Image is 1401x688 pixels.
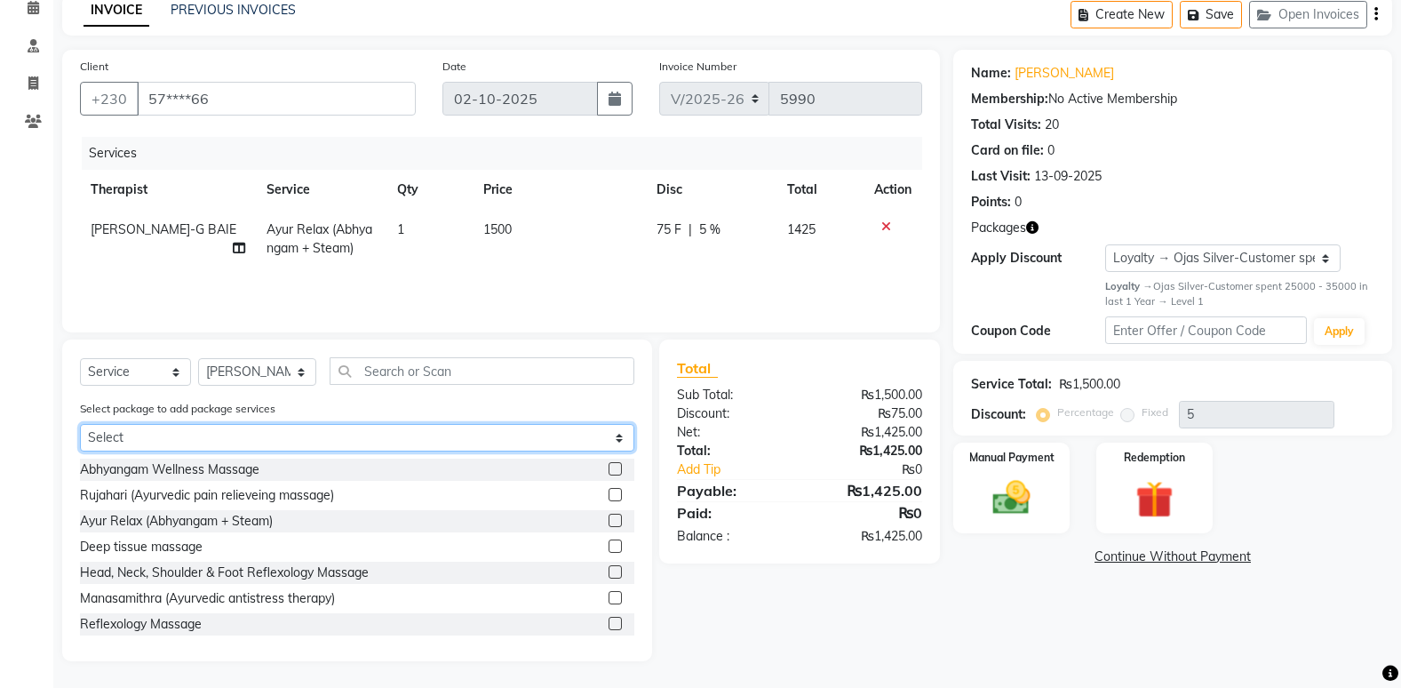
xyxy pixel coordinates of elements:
[664,423,800,442] div: Net:
[1105,279,1374,309] div: Ojas Silver-Customer spent 25000 - 35000 in last 1 Year → Level 1
[664,404,800,423] div: Discount:
[442,59,466,75] label: Date
[80,486,334,505] div: Rujahari (Ayurvedic pain relieveing massage)
[659,59,736,75] label: Invoice Number
[80,460,259,479] div: Abhyangam Wellness Massage
[664,442,800,460] div: Total:
[1314,318,1365,345] button: Apply
[699,220,720,239] span: 5 %
[1142,404,1168,420] label: Fixed
[80,401,275,417] label: Select package to add package services
[1124,450,1185,466] label: Redemption
[483,221,512,237] span: 1500
[971,193,1011,212] div: Points:
[800,527,935,546] div: ₨1,425.00
[80,589,335,608] div: Manasamithra (Ayurvedic antistress therapy)
[1249,1,1367,28] button: Open Invoices
[80,538,203,556] div: Deep tissue massage
[1105,280,1152,292] strong: Loyalty →
[1124,476,1184,523] img: _gift.svg
[80,170,256,210] th: Therapist
[822,460,935,479] div: ₨0
[971,375,1052,394] div: Service Total:
[646,170,776,210] th: Disc
[1180,1,1242,28] button: Save
[137,82,416,116] input: Search by Name/Mobile/Email/Code
[800,386,935,404] div: ₨1,500.00
[80,59,108,75] label: Client
[256,170,386,210] th: Service
[971,64,1011,83] div: Name:
[776,170,864,210] th: Total
[800,442,935,460] div: ₨1,425.00
[1034,167,1102,186] div: 13-09-2025
[664,480,800,501] div: Payable:
[1047,141,1055,160] div: 0
[971,249,1105,268] div: Apply Discount
[386,170,474,210] th: Qty
[657,220,681,239] span: 75 F
[171,2,296,18] a: PREVIOUS INVOICES
[689,220,692,239] span: |
[1105,316,1307,344] input: Enter Offer / Coupon Code
[971,141,1044,160] div: Card on file:
[267,221,372,256] span: Ayur Relax (Abhyangam + Steam)
[971,322,1105,340] div: Coupon Code
[397,221,404,237] span: 1
[473,170,645,210] th: Price
[981,476,1041,519] img: _cash.svg
[1059,375,1120,394] div: ₨1,500.00
[800,480,935,501] div: ₨1,425.00
[664,460,823,479] a: Add Tip
[800,502,935,524] div: ₨0
[971,167,1031,186] div: Last Visit:
[1057,404,1114,420] label: Percentage
[664,386,800,404] div: Sub Total:
[864,170,922,210] th: Action
[787,221,816,237] span: 1425
[1045,116,1059,134] div: 20
[800,423,935,442] div: ₨1,425.00
[971,219,1026,237] span: Packages
[91,221,236,237] span: [PERSON_NAME]-G BAIE
[330,357,634,385] input: Search or Scan
[80,82,139,116] button: +230
[1071,1,1173,28] button: Create New
[1015,64,1114,83] a: [PERSON_NAME]
[664,527,800,546] div: Balance :
[800,404,935,423] div: ₨75.00
[80,615,202,634] div: Reflexology Massage
[971,116,1041,134] div: Total Visits:
[677,359,718,378] span: Total
[969,450,1055,466] label: Manual Payment
[82,137,935,170] div: Services
[971,90,1048,108] div: Membership:
[1015,193,1022,212] div: 0
[664,502,800,524] div: Paid:
[80,564,369,582] div: Head, Neck, Shoulder & Foot Reflexology Massage
[80,512,273,531] div: Ayur Relax (Abhyangam + Steam)
[971,405,1026,424] div: Discount:
[971,90,1374,108] div: No Active Membership
[957,548,1389,566] a: Continue Without Payment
